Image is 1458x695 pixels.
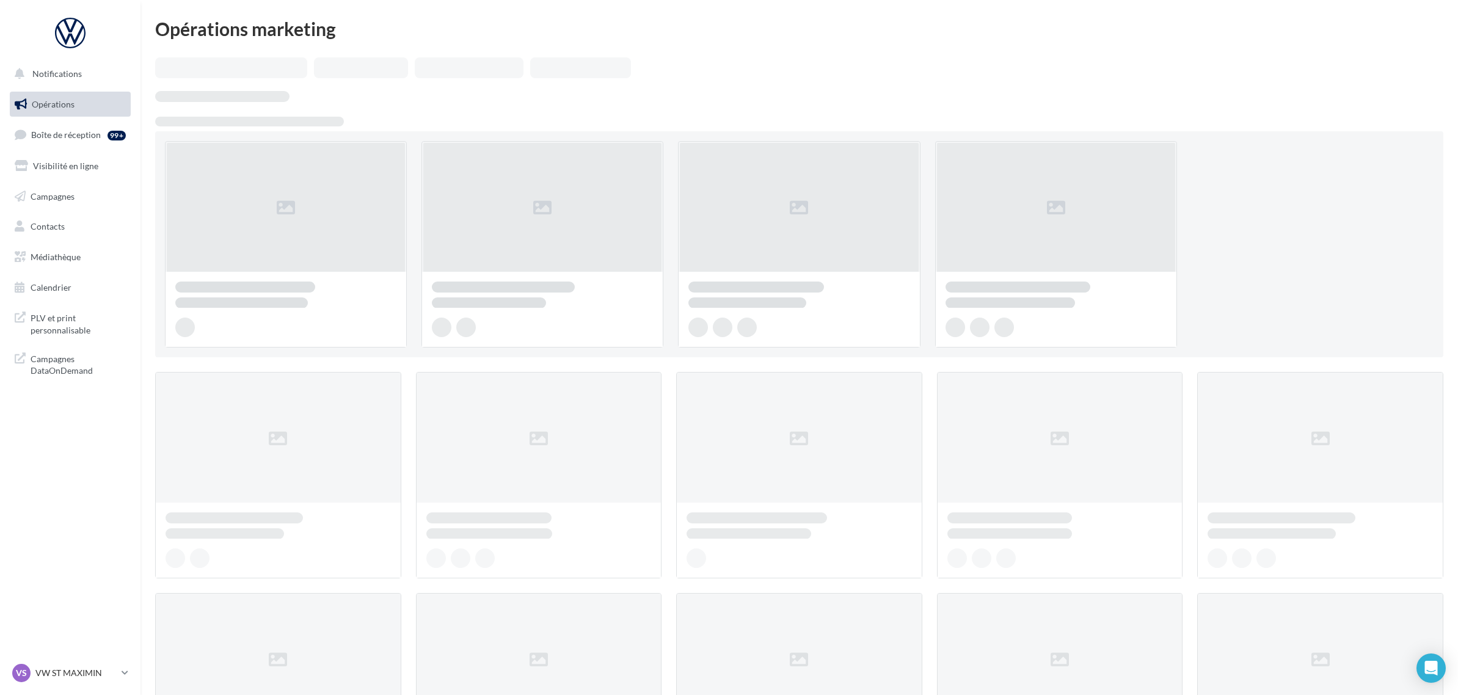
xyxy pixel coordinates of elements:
a: Calendrier [7,275,133,300]
span: PLV et print personnalisable [31,310,126,336]
p: VW ST MAXIMIN [35,667,117,679]
span: Contacts [31,221,65,231]
span: Boîte de réception [31,129,101,140]
a: Médiathèque [7,244,133,270]
span: VS [16,667,27,679]
a: Campagnes [7,184,133,209]
div: Opérations marketing [155,20,1443,38]
span: Calendrier [31,282,71,293]
span: Visibilité en ligne [33,161,98,171]
span: Notifications [32,68,82,79]
a: Opérations [7,92,133,117]
a: Campagnes DataOnDemand [7,346,133,382]
span: Campagnes [31,191,75,201]
span: Opérations [32,99,75,109]
a: Visibilité en ligne [7,153,133,179]
a: Boîte de réception99+ [7,122,133,148]
a: Contacts [7,214,133,239]
span: Médiathèque [31,252,81,262]
a: VS VW ST MAXIMIN [10,661,131,685]
a: PLV et print personnalisable [7,305,133,341]
span: Campagnes DataOnDemand [31,351,126,377]
div: Open Intercom Messenger [1416,653,1446,683]
button: Notifications [7,61,128,87]
div: 99+ [108,131,126,140]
